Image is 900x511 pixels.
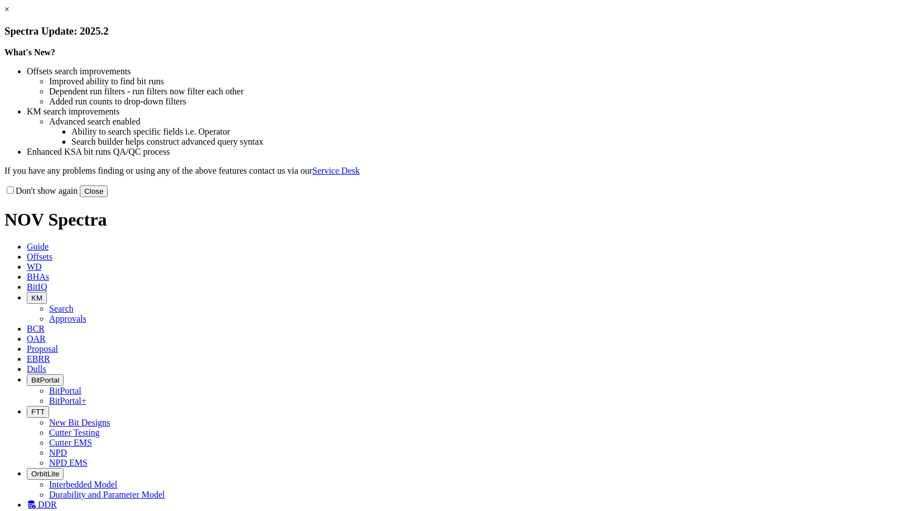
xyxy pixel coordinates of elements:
[49,438,92,447] a: Cutter EMS
[4,4,9,14] a: ×
[49,97,896,107] li: Added run counts to drop-down filters
[49,458,88,467] a: NPD EMS
[49,490,165,499] a: Durability and Parameter Model
[27,147,896,157] li: Enhanced KSA bit runs QA/QC process
[38,500,57,509] span: DDR
[71,127,896,137] li: Ability to search specific fields i.e. Operator
[4,209,896,230] h1: NOV Spectra
[31,294,42,302] span: KM
[49,87,896,97] li: Dependent run filters - run filters now filter each other
[27,354,50,364] span: EBRR
[71,137,896,147] li: Search builder helps construct advanced query syntax
[49,428,100,437] a: Cutter Testing
[49,304,74,313] a: Search
[27,66,896,77] li: Offsets search improvements
[27,242,49,251] span: Guide
[31,376,59,384] span: BitPortal
[312,166,360,175] a: Service Desk
[27,344,58,354] span: Proposal
[27,272,49,281] span: BHAs
[31,408,45,416] span: FTT
[49,117,896,127] li: Advanced search enabled
[49,480,117,489] a: Interbedded Model
[49,418,110,427] a: New Bit Designs
[27,262,42,271] span: WD
[49,314,86,323] a: Approvals
[27,282,47,292] span: BitIQ
[27,324,45,333] span: BCR
[4,25,896,37] h3: Spectra Update: 2025.2
[27,107,896,117] li: KM search improvements
[4,47,55,57] strong: What's New?
[27,334,46,343] span: OAR
[31,470,59,478] span: OrbitLite
[49,448,67,457] a: NPD
[27,364,46,374] span: Dulls
[27,252,52,261] span: Offsets
[49,77,896,87] li: Improved ability to find bit runs
[49,396,86,405] a: BitPortal+
[4,166,896,176] p: If you have any problems finding or using any of the above features contact us via our
[49,386,81,395] a: BitPortal
[7,187,14,194] input: Don't show again
[80,185,108,197] button: Close
[4,186,78,195] label: Don't show again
